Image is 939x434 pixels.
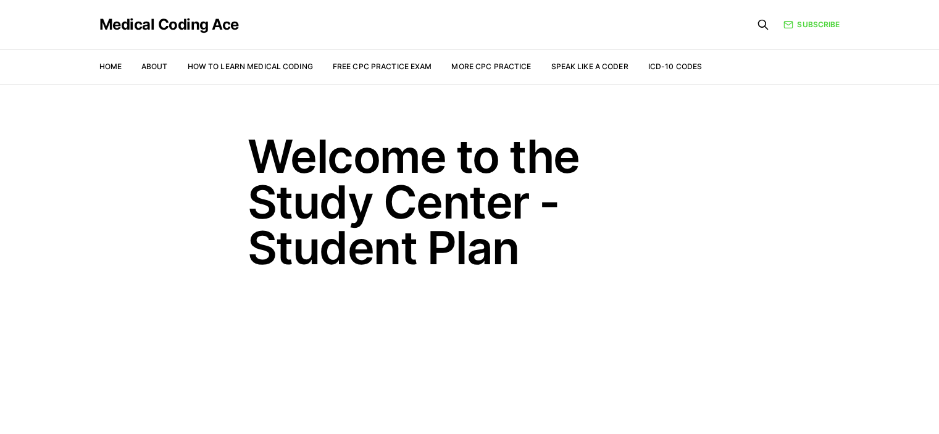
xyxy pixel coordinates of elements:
a: ICD-10 Codes [648,62,702,71]
a: Speak Like a Coder [551,62,628,71]
a: About [141,62,168,71]
h1: Welcome to the Study Center - Student Plan [248,133,692,270]
a: Home [99,62,122,71]
a: Medical Coding Ace [99,17,239,32]
a: Subscribe [783,19,840,30]
a: How to Learn Medical Coding [188,62,313,71]
a: Free CPC Practice Exam [333,62,432,71]
a: More CPC Practice [451,62,531,71]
